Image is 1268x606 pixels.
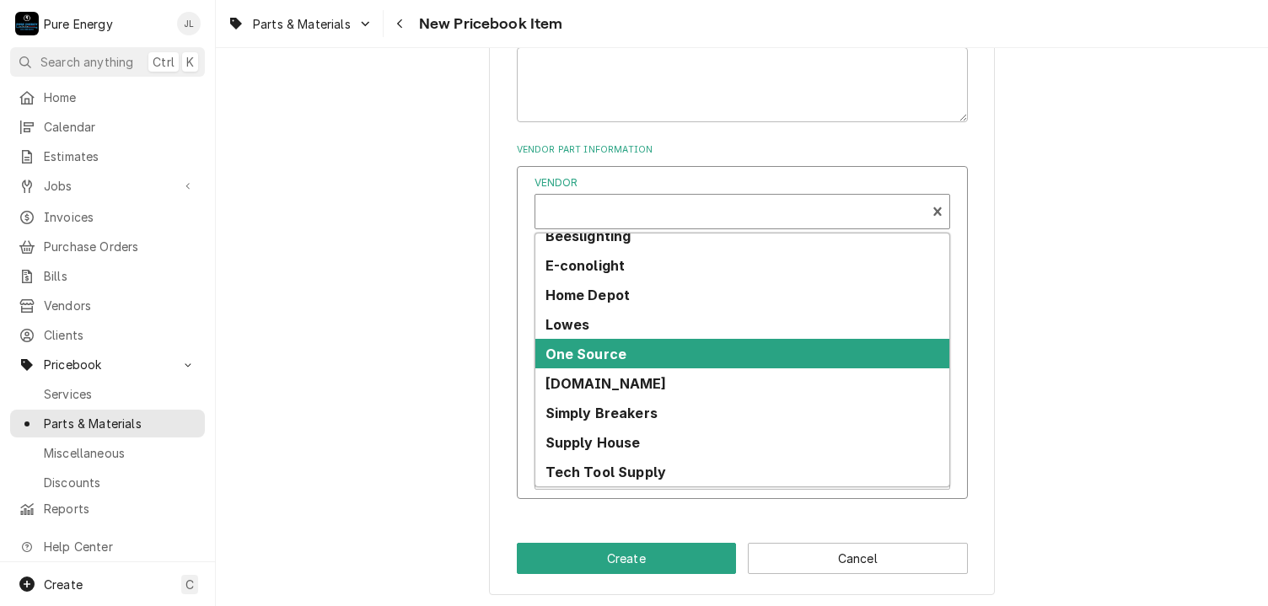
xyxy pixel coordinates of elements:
[44,118,196,136] span: Calendar
[44,500,196,518] span: Reports
[10,233,205,260] a: Purchase Orders
[517,543,968,574] div: Button Group
[185,576,194,593] span: C
[10,380,205,408] a: Services
[153,53,175,71] span: Ctrl
[517,543,968,574] div: Button Group Row
[44,15,113,33] div: Pure Energy
[387,10,414,37] button: Navigate back
[44,385,196,403] span: Services
[517,24,968,122] div: Internal Notes
[545,257,626,274] strong: E-conolight
[748,543,968,574] button: Cancel
[535,175,950,385] div: Vendor Part Cost Edit Form
[15,12,39,35] div: P
[253,15,351,33] span: Parts & Materials
[10,495,205,523] a: Reports
[545,464,667,480] strong: Tech Tool Supply
[10,321,205,349] a: Clients
[10,262,205,290] a: Bills
[44,177,171,195] span: Jobs
[545,434,641,451] strong: Supply House
[10,142,205,170] a: Estimates
[186,53,194,71] span: K
[10,292,205,319] a: Vendors
[414,13,563,35] span: New Pricebook Item
[10,351,205,378] a: Go to Pricebook
[10,172,205,200] a: Go to Jobs
[44,538,195,555] span: Help Center
[44,297,196,314] span: Vendors
[177,12,201,35] div: James Linnenkamp's Avatar
[44,474,196,491] span: Discounts
[535,175,950,229] div: Vendor
[545,405,658,421] strong: Simply Breakers
[10,203,205,231] a: Invoices
[15,12,39,35] div: Pure Energy's Avatar
[44,415,196,432] span: Parts & Materials
[517,543,737,574] button: Create
[545,316,590,333] strong: Lowes
[177,12,201,35] div: JL
[221,10,379,38] a: Go to Parts & Materials
[10,533,205,560] a: Go to Help Center
[40,53,133,71] span: Search anything
[10,83,205,111] a: Home
[545,228,631,244] strong: Beeslighting
[545,346,627,362] strong: One Source
[44,326,196,344] span: Clients
[10,410,205,437] a: Parts & Materials
[44,444,196,462] span: Miscellaneous
[44,267,196,285] span: Bills
[44,577,83,592] span: Create
[44,238,196,255] span: Purchase Orders
[535,175,950,190] label: Vendor
[44,147,196,165] span: Estimates
[10,439,205,467] a: Miscellaneous
[44,356,171,373] span: Pricebook
[10,469,205,496] a: Discounts
[44,208,196,226] span: Invoices
[545,287,631,303] strong: Home Depot
[44,88,196,106] span: Home
[517,143,968,507] div: Vendor Part Information
[517,143,968,157] label: Vendor Part Information
[10,47,205,77] button: Search anythingCtrlK
[545,375,667,392] strong: [DOMAIN_NAME]
[10,113,205,141] a: Calendar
